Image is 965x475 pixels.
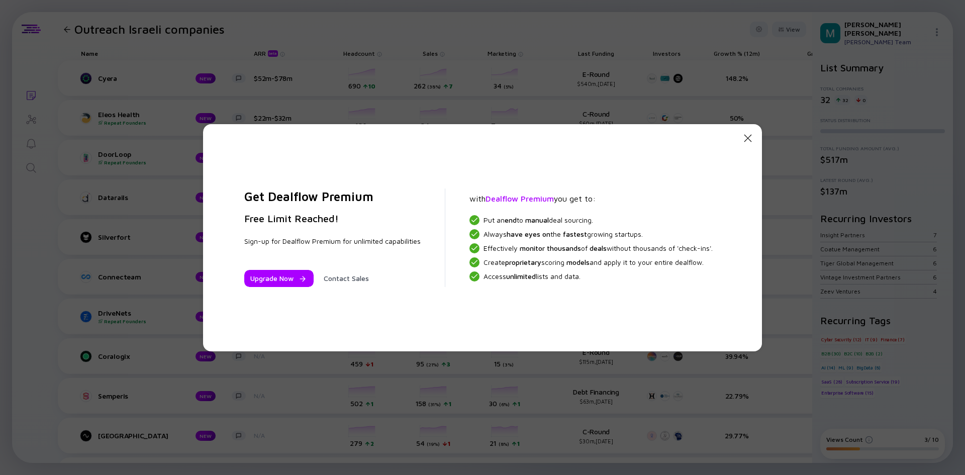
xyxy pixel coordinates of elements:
div: Sign-up for Dealflow Premium for unlimited capabilities [244,237,421,246]
h3: Free Limit Reached! [244,213,421,225]
span: models [566,258,590,266]
span: monitor thousands [520,244,581,252]
span: unlimited [506,272,536,280]
span: Dealflow Premium [486,194,554,203]
span: Put an to deal sourcing. [484,216,593,224]
span: have eyes on [507,230,550,238]
span: end [505,216,517,224]
span: deals [590,244,607,252]
span: Access lists and data. [484,272,581,280]
span: with you get to: [469,194,596,203]
span: Effectively of without thousands of 'check-ins'. [484,244,713,252]
span: proprietary [505,258,541,266]
button: Upgrade Now [244,270,314,287]
button: Contact Sales [318,270,375,287]
h2: Get Dealflow Premium [244,188,421,205]
span: Always the growing startups. [484,230,643,238]
span: Create scoring and apply it to your entire dealflow. [484,258,704,266]
span: manual [525,216,549,224]
span: fastest [563,230,587,238]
